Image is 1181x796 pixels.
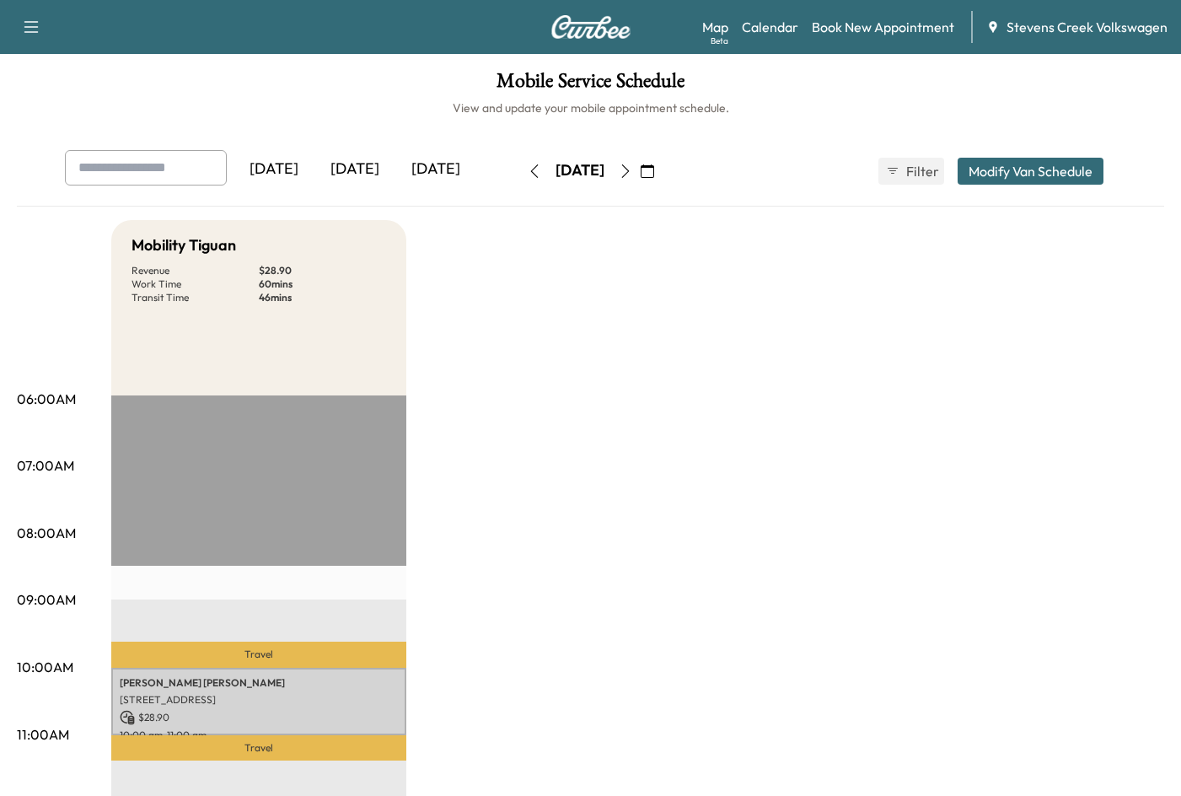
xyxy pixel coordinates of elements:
[132,264,259,277] p: Revenue
[1007,17,1168,37] span: Stevens Creek Volkswagen
[111,735,406,761] p: Travel
[742,17,798,37] a: Calendar
[711,35,728,47] div: Beta
[17,99,1164,116] h6: View and update your mobile appointment schedule.
[111,642,406,668] p: Travel
[132,291,259,304] p: Transit Time
[120,676,398,690] p: [PERSON_NAME] [PERSON_NAME]
[395,150,476,189] div: [DATE]
[17,455,74,476] p: 07:00AM
[259,291,386,304] p: 46 mins
[17,389,76,409] p: 06:00AM
[17,523,76,543] p: 08:00AM
[120,693,398,707] p: [STREET_ADDRESS]
[17,657,73,677] p: 10:00AM
[556,160,604,181] div: [DATE]
[314,150,395,189] div: [DATE]
[17,589,76,610] p: 09:00AM
[812,17,954,37] a: Book New Appointment
[550,15,631,39] img: Curbee Logo
[259,264,386,277] p: $ 28.90
[120,710,398,725] p: $ 28.90
[17,724,69,745] p: 11:00AM
[878,158,944,185] button: Filter
[120,729,398,742] p: 10:00 am - 11:00 am
[132,234,236,257] h5: Mobility Tiguan
[702,17,728,37] a: MapBeta
[17,71,1164,99] h1: Mobile Service Schedule
[234,150,314,189] div: [DATE]
[259,277,386,291] p: 60 mins
[906,161,937,181] span: Filter
[958,158,1103,185] button: Modify Van Schedule
[132,277,259,291] p: Work Time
